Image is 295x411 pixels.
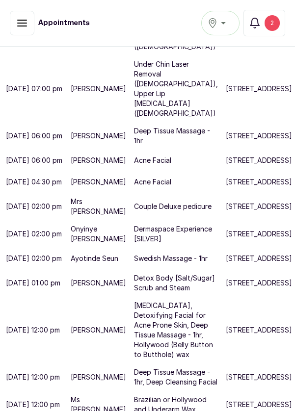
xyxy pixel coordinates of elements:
[38,18,90,28] h1: Appointments
[226,325,292,335] p: [STREET_ADDRESS]
[134,155,171,165] p: Acne Facial
[6,372,60,382] p: [DATE] 12:00 pm
[71,155,126,165] p: [PERSON_NAME]
[134,301,218,360] p: [MEDICAL_DATA], Detoxifying Facial for Acne Prone Skin, Deep Tissue Massage - 1hr, Hollywood (Bel...
[71,224,126,244] p: Onyinye [PERSON_NAME]
[6,155,62,165] p: [DATE] 06:00 pm
[71,177,126,187] p: [PERSON_NAME]
[71,372,126,382] p: [PERSON_NAME]
[6,202,62,211] p: [DATE] 02:00 pm
[134,59,218,118] p: Under Chin Laser Removal ([DEMOGRAPHIC_DATA]), Upper Lip [MEDICAL_DATA] ([DEMOGRAPHIC_DATA])
[226,155,292,165] p: [STREET_ADDRESS]
[226,229,292,239] p: [STREET_ADDRESS]
[6,325,60,335] p: [DATE] 12:00 pm
[134,224,218,244] p: Dermaspace Experience [SILVER]
[71,84,126,94] p: [PERSON_NAME]
[265,15,280,31] div: 2
[134,367,218,387] p: Deep Tissue Massage - 1hr, Deep Cleansing Facial
[226,202,292,211] p: [STREET_ADDRESS]
[6,254,62,263] p: [DATE] 02:00 pm
[71,278,126,288] p: [PERSON_NAME]
[71,254,118,263] p: Ayotinde Seun
[226,131,292,141] p: [STREET_ADDRESS]
[134,126,218,146] p: Deep Tissue Massage - 1hr
[134,273,218,293] p: Detox Body [Salt/Sugar] Scrub and Steam
[226,254,292,263] p: [STREET_ADDRESS]
[6,84,62,94] p: [DATE] 07:00 pm
[134,254,208,263] p: Swedish Massage - 1hr
[226,372,292,382] p: [STREET_ADDRESS]
[6,400,60,410] p: [DATE] 12:00 pm
[6,131,62,141] p: [DATE] 06:00 pm
[6,177,62,187] p: [DATE] 04:30 pm
[226,177,292,187] p: [STREET_ADDRESS]
[71,131,126,141] p: [PERSON_NAME]
[243,10,285,36] button: 2
[6,278,60,288] p: [DATE] 01:00 pm
[134,177,171,187] p: Acne Facial
[226,278,292,288] p: [STREET_ADDRESS]
[134,202,212,211] p: Couple Deluxe pedicure
[71,197,126,216] p: Mrs [PERSON_NAME]
[6,229,62,239] p: [DATE] 02:00 pm
[71,325,126,335] p: [PERSON_NAME]
[226,400,292,410] p: [STREET_ADDRESS]
[226,84,292,94] p: [STREET_ADDRESS]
